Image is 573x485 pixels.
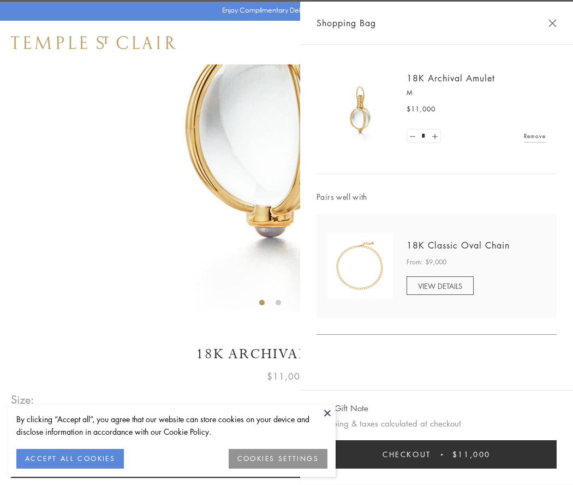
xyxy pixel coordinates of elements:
[407,129,418,143] a: Set quantity to 0
[407,72,495,84] a: 18K Archival Amulet
[222,5,346,16] p: Enjoy Complimentary Delivery & Returns
[327,76,393,142] img: 18K Archival Amulet
[383,448,431,460] span: Checkout
[317,191,557,203] span: Pairs well with
[407,239,510,251] a: 18K Classic Oval Chain
[548,19,557,27] button: Close Shopping Bag
[407,276,474,295] a: VIEW DETAILS
[16,413,327,438] div: By clicking “Accept all”, you agree that our website can store cookies on your device and disclos...
[407,87,546,98] p: M
[317,440,557,469] button: Checkout $11,000
[407,104,435,115] span: $11,000
[11,391,35,409] span: Size:
[452,448,491,460] span: $11,000
[317,417,557,430] p: Shipping & taxes calculated at checkout
[16,449,124,469] button: ACCEPT ALL COOKIES
[524,130,546,142] a: Remove
[407,257,446,268] span: From: $9,000
[267,369,306,383] span: $11,000
[11,345,562,364] h1: 18K Archival Amulet
[317,401,368,415] button: Add Gift Note
[327,233,393,299] img: N88865-OV18
[11,36,176,49] img: Temple St. Clair
[429,129,440,143] a: Set quantity to 2
[418,281,462,291] span: VIEW DETAILS
[229,449,327,469] button: COOKIES SETTINGS
[317,16,376,30] span: Shopping Bag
